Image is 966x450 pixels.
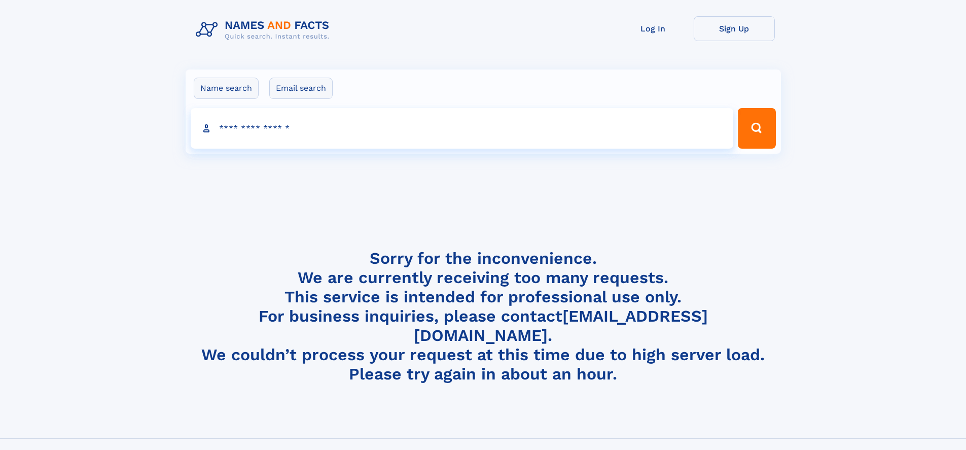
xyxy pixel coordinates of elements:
[694,16,775,41] a: Sign Up
[191,108,734,149] input: search input
[414,306,708,345] a: [EMAIL_ADDRESS][DOMAIN_NAME]
[738,108,775,149] button: Search Button
[613,16,694,41] a: Log In
[192,249,775,384] h4: Sorry for the inconvenience. We are currently receiving too many requests. This service is intend...
[194,78,259,99] label: Name search
[192,16,338,44] img: Logo Names and Facts
[269,78,333,99] label: Email search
